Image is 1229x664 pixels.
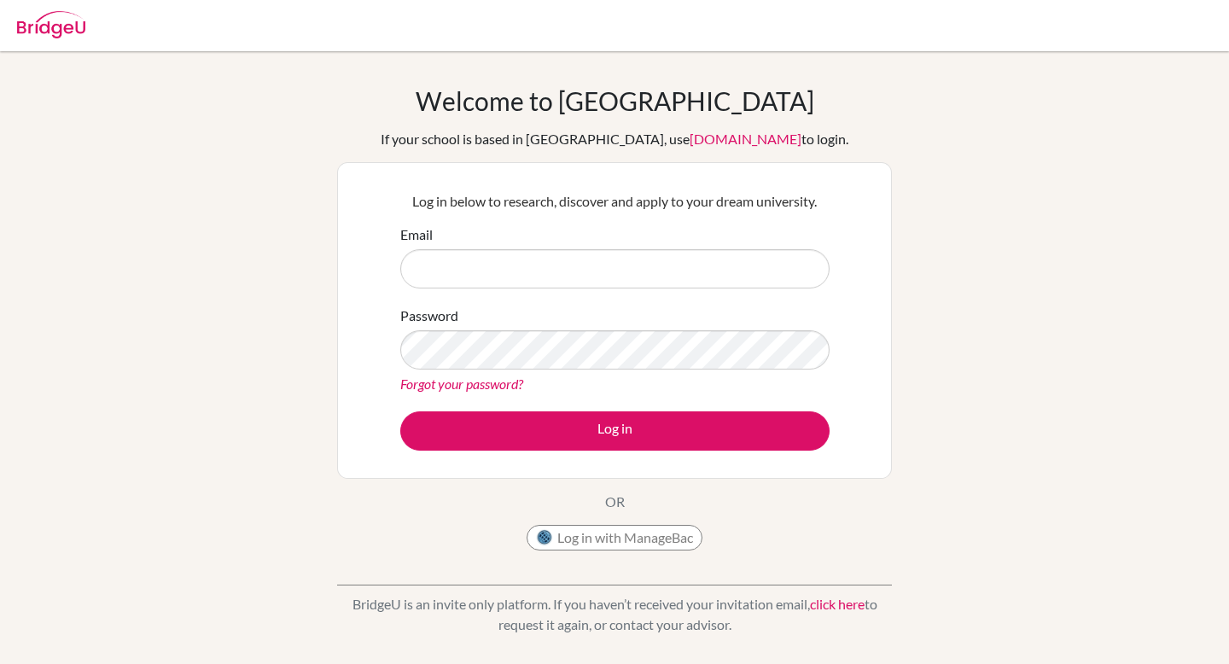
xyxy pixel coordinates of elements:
[337,594,892,635] p: BridgeU is an invite only platform. If you haven’t received your invitation email, to request it ...
[400,411,830,451] button: Log in
[17,11,85,38] img: Bridge-U
[400,376,523,392] a: Forgot your password?
[690,131,801,147] a: [DOMAIN_NAME]
[400,191,830,212] p: Log in below to research, discover and apply to your dream university.
[381,129,848,149] div: If your school is based in [GEOGRAPHIC_DATA], use to login.
[605,492,625,512] p: OR
[400,224,433,245] label: Email
[416,85,814,116] h1: Welcome to [GEOGRAPHIC_DATA]
[1171,606,1212,647] iframe: Intercom live chat
[527,525,702,550] button: Log in with ManageBac
[400,306,458,326] label: Password
[810,596,865,612] a: click here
